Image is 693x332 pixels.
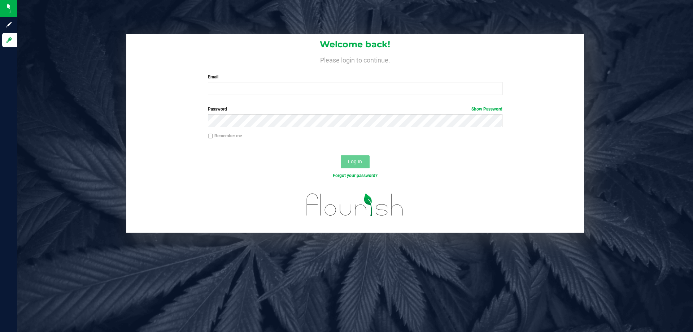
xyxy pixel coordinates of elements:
[5,21,13,28] inline-svg: Sign up
[298,186,412,223] img: flourish_logo.svg
[126,55,584,64] h4: Please login to continue.
[208,74,502,80] label: Email
[5,36,13,44] inline-svg: Log in
[126,40,584,49] h1: Welcome back!
[341,155,370,168] button: Log In
[348,159,362,164] span: Log In
[208,133,242,139] label: Remember me
[208,134,213,139] input: Remember me
[333,173,378,178] a: Forgot your password?
[471,107,502,112] a: Show Password
[208,107,227,112] span: Password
